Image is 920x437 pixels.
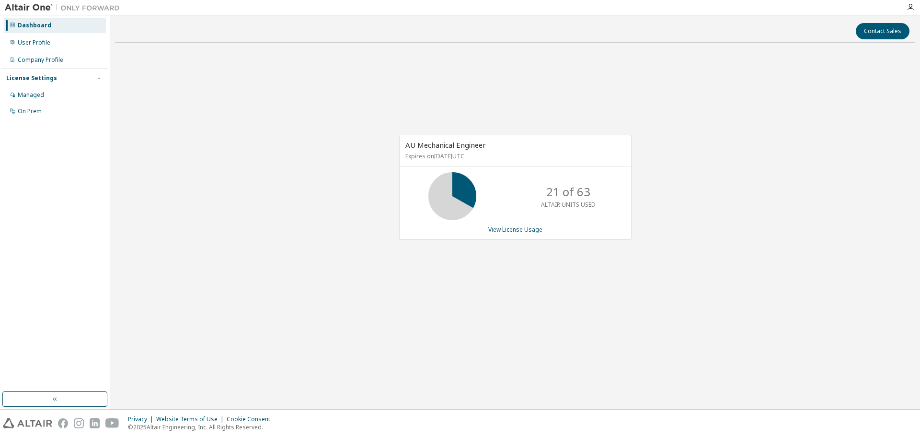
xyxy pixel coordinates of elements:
img: Altair One [5,3,125,12]
div: Dashboard [18,22,51,29]
p: Expires on [DATE] UTC [405,152,623,160]
p: 21 of 63 [546,184,590,200]
div: Cookie Consent [227,415,276,423]
p: © 2025 Altair Engineering, Inc. All Rights Reserved. [128,423,276,431]
span: AU Mechanical Engineer [405,140,486,150]
p: ALTAIR UNITS USED [541,201,596,209]
a: View License Usage [488,225,542,234]
button: Contact Sales [856,23,909,39]
div: Privacy [128,415,156,423]
div: Managed [18,91,44,99]
div: Company Profile [18,56,63,64]
img: linkedin.svg [90,418,100,428]
div: User Profile [18,39,50,47]
img: youtube.svg [105,418,119,428]
div: License Settings [6,74,57,82]
img: altair_logo.svg [3,418,52,428]
div: On Prem [18,107,42,115]
img: facebook.svg [58,418,68,428]
div: Website Terms of Use [156,415,227,423]
img: instagram.svg [74,418,84,428]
